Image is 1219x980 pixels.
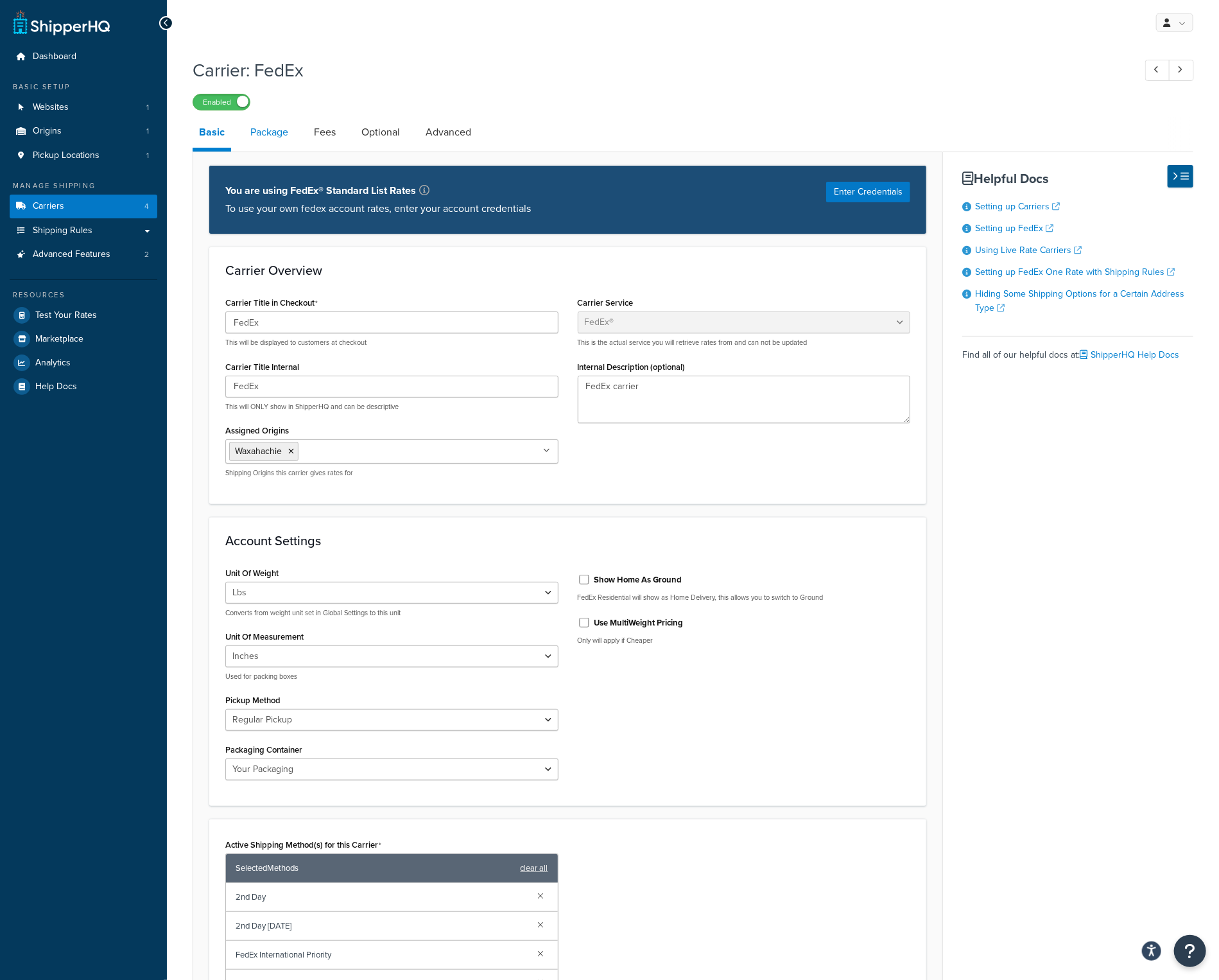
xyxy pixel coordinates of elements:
[236,888,528,906] span: 2nd Day
[10,195,157,218] li: Carriers
[10,119,157,143] li: Origins
[244,117,295,148] a: Package
[33,249,110,260] span: Advanced Features
[975,200,1060,213] a: Setting up Carriers
[225,568,279,578] label: Unit Of Weight
[975,222,1053,235] a: Setting up FedEx
[225,298,318,308] label: Carrier Title in Checkout
[35,310,97,321] span: Test Your Rates
[33,201,64,212] span: Carriers
[10,304,157,327] a: Test Your Rates
[10,219,157,243] a: Shipping Rules
[225,745,302,755] label: Packaging Container
[144,201,149,212] span: 4
[826,182,910,202] button: Enter Credentials
[10,144,157,168] li: Pickup Locations
[146,126,149,137] span: 1
[193,58,1121,83] h1: Carrier: FedEx
[10,119,157,143] a: Origins1
[225,200,531,218] p: To use your own fedex account rates, enter your account credentials
[594,617,684,629] label: Use MultiWeight Pricing
[225,182,531,200] p: You are using FedEx® Standard List Rates
[1174,935,1206,967] button: Open Resource Center
[33,102,69,113] span: Websites
[1080,348,1179,362] a: ShipperHQ Help Docs
[225,608,558,618] p: Converts from weight unit set in Global Settings to this unit
[578,636,911,645] p: Only will apply if Cheaper
[578,593,911,602] p: FedEx Residential will show as Home Delivery, this allows you to switch to Ground
[594,574,682,586] label: Show Home As Ground
[1169,60,1194,81] a: Next Record
[10,328,157,351] a: Marketplace
[10,375,157,398] a: Help Docs
[962,171,1193,186] h3: Helpful Docs
[578,338,911,347] p: This is the actual service you will retrieve rates from and can not be updated
[33,126,62,137] span: Origins
[225,534,910,548] h3: Account Settings
[225,468,558,478] p: Shipping Origins this carrier gives rates for
[144,249,149,260] span: 2
[578,376,911,423] textarea: FedEx carrier
[10,96,157,119] a: Websites1
[33,51,76,62] span: Dashboard
[225,426,289,435] label: Assigned Origins
[307,117,342,148] a: Fees
[10,82,157,92] div: Basic Setup
[236,917,528,935] span: 2nd Day [DATE]
[10,195,157,218] a: Carriers4
[35,358,71,369] span: Analytics
[193,117,231,152] a: Basic
[975,287,1184,315] a: Hiding Some Shipping Options for a Certain Address Type
[225,263,910,277] h3: Carrier Overview
[1168,165,1193,188] button: Hide Help Docs
[235,444,282,458] span: Waxahachie
[962,336,1193,364] div: Find all of our helpful docs at:
[975,243,1082,257] a: Using Live Rate Carriers
[975,265,1175,279] a: Setting up FedEx One Rate with Shipping Rules
[10,180,157,191] div: Manage Shipping
[146,150,149,161] span: 1
[10,144,157,168] a: Pickup Locations1
[419,117,478,148] a: Advanced
[225,696,281,705] label: Pickup Method
[10,243,157,267] li: Advanced Features
[10,243,157,267] a: Advanced Features2
[236,946,528,964] span: FedEx International Priority
[35,381,77,392] span: Help Docs
[225,632,304,642] label: Unit Of Measurement
[33,150,99,161] span: Pickup Locations
[10,290,157,301] div: Resources
[10,351,157,374] a: Analytics
[355,117,406,148] a: Optional
[225,402,558,412] p: This will ONLY show in ShipperHQ and can be descriptive
[193,94,250,110] label: Enabled
[225,840,381,850] label: Active Shipping Method(s) for this Carrier
[1145,60,1170,81] a: Previous Record
[578,362,686,372] label: Internal Description (optional)
[10,45,157,69] a: Dashboard
[236,859,514,877] span: Selected Methods
[146,102,149,113] span: 1
[35,334,83,345] span: Marketplace
[33,225,92,236] span: Shipping Rules
[10,96,157,119] li: Websites
[225,338,558,347] p: This will be displayed to customers at checkout
[225,672,558,681] p: Used for packing boxes
[521,859,548,877] a: clear all
[578,298,634,308] label: Carrier Service
[225,362,299,372] label: Carrier Title Internal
